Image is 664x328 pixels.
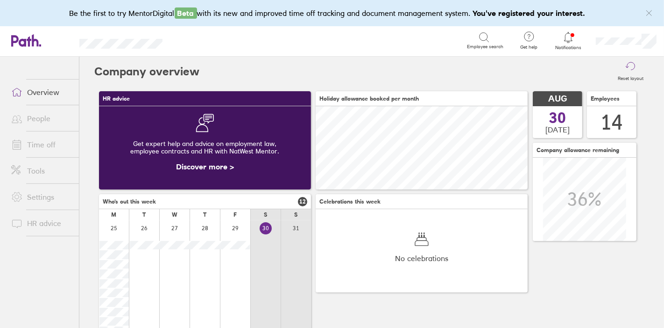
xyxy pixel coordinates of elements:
[612,57,649,87] button: Reset layout
[549,110,566,125] span: 30
[103,198,156,205] span: Who's out this week
[188,36,212,44] div: Search
[4,109,79,128] a: People
[298,197,307,206] span: 12
[4,83,79,102] a: Overview
[548,94,567,104] span: AUG
[4,214,79,233] a: HR advice
[537,147,619,153] span: Company allowance remaining
[175,7,197,19] span: Beta
[319,198,381,205] span: Celebrations this week
[553,45,584,51] span: Notifications
[295,211,298,218] div: S
[4,135,79,154] a: Time off
[612,73,649,81] label: Reset layout
[264,211,268,218] div: S
[395,254,448,262] span: No celebrations
[4,161,79,180] a: Tools
[176,162,234,171] a: Discover more >
[172,211,177,218] div: W
[234,211,237,218] div: F
[545,125,570,134] span: [DATE]
[473,8,586,18] b: You've registered your interest.
[70,7,595,19] div: Be the first to try MentorDigital with its new and improved time off tracking and document manage...
[600,110,623,134] div: 14
[94,57,199,87] h2: Company overview
[204,211,207,218] div: T
[106,132,304,162] div: Get expert help and advice on employment law, employee contracts and HR with NatWest Mentor.
[467,44,503,50] span: Employee search
[319,95,419,102] span: Holiday allowance booked per month
[4,188,79,206] a: Settings
[553,31,584,51] a: Notifications
[514,44,544,50] span: Get help
[143,211,146,218] div: T
[591,95,620,102] span: Employees
[112,211,117,218] div: M
[103,95,130,102] span: HR advice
